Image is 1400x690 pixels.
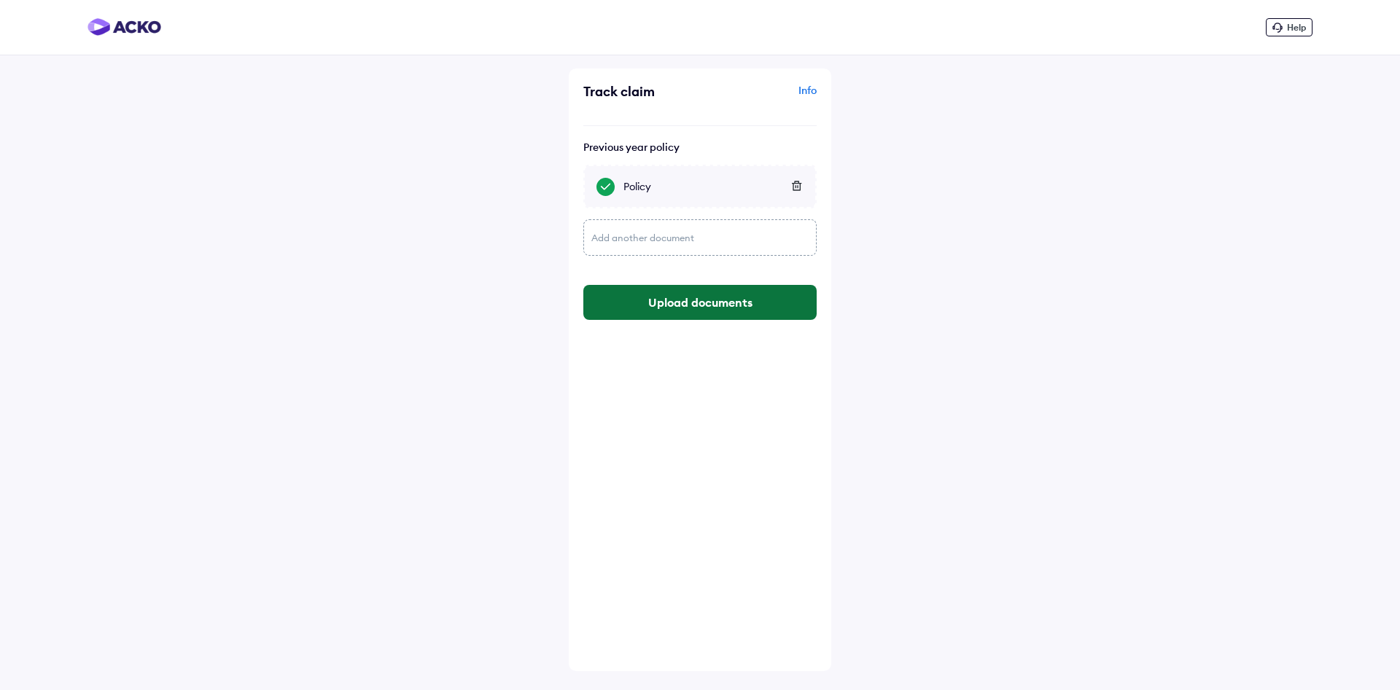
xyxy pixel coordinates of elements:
div: Previous year policy [583,141,817,154]
div: Policy [623,179,804,194]
span: Help [1287,22,1306,33]
div: Track claim [583,83,696,100]
div: Info [704,83,817,111]
img: horizontal-gradient.png [87,18,161,36]
div: Add another document [583,219,817,256]
button: Upload documents [583,285,817,320]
